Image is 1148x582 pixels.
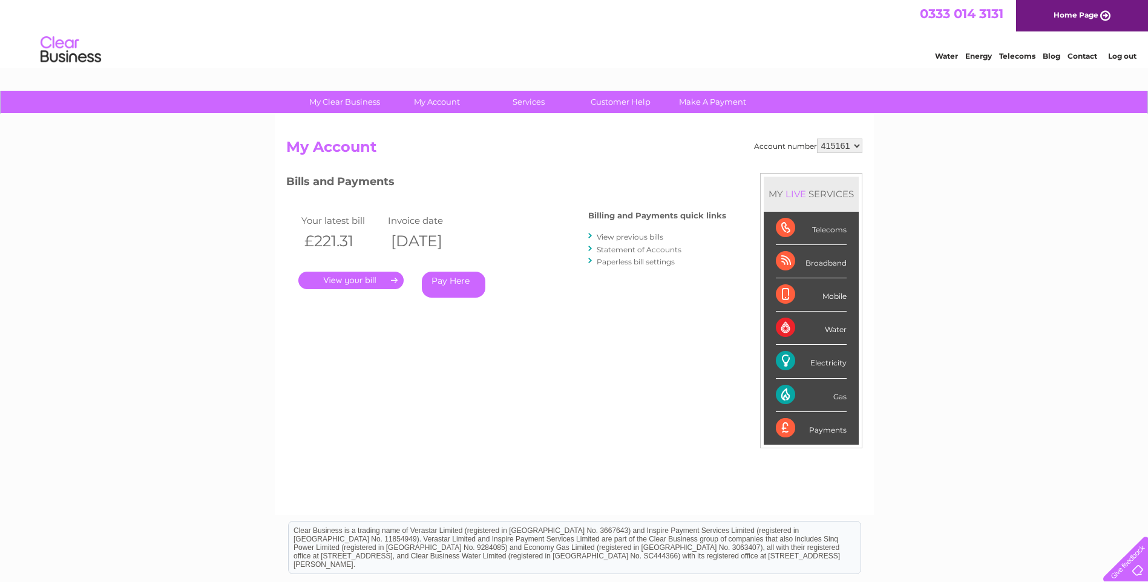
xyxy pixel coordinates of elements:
[597,257,675,266] a: Paperless bill settings
[776,379,847,412] div: Gas
[422,272,485,298] a: Pay Here
[965,51,992,60] a: Energy
[764,177,859,211] div: MY SERVICES
[286,173,726,194] h3: Bills and Payments
[588,211,726,220] h4: Billing and Payments quick links
[289,7,861,59] div: Clear Business is a trading name of Verastar Limited (registered in [GEOGRAPHIC_DATA] No. 3667643...
[385,212,472,229] td: Invoice date
[783,188,809,200] div: LIVE
[776,345,847,378] div: Electricity
[776,312,847,345] div: Water
[935,51,958,60] a: Water
[920,6,1003,21] a: 0333 014 3131
[776,212,847,245] div: Telecoms
[387,91,487,113] a: My Account
[286,139,862,162] h2: My Account
[776,245,847,278] div: Broadband
[776,412,847,445] div: Payments
[754,139,862,153] div: Account number
[571,91,671,113] a: Customer Help
[298,212,385,229] td: Your latest bill
[40,31,102,68] img: logo.png
[663,91,763,113] a: Make A Payment
[479,91,579,113] a: Services
[295,91,395,113] a: My Clear Business
[597,245,681,254] a: Statement of Accounts
[298,272,404,289] a: .
[776,278,847,312] div: Mobile
[597,232,663,241] a: View previous bills
[298,229,385,253] th: £221.31
[999,51,1035,60] a: Telecoms
[1043,51,1060,60] a: Blog
[1068,51,1097,60] a: Contact
[1108,51,1137,60] a: Log out
[385,229,472,253] th: [DATE]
